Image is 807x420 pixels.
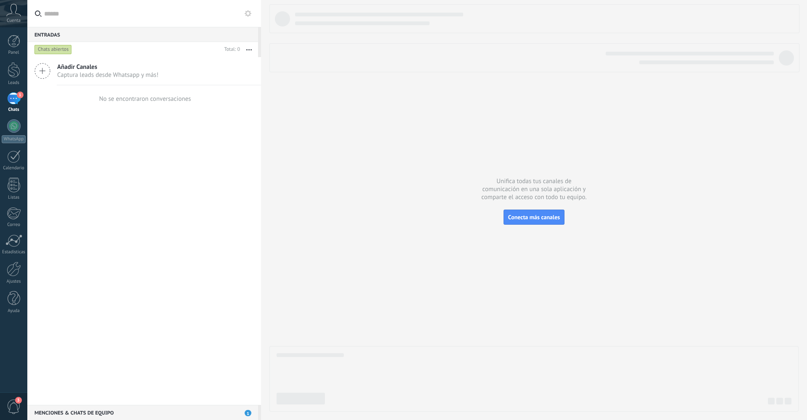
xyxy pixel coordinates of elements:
[17,92,24,98] span: 1
[2,195,26,200] div: Listas
[2,308,26,314] div: Ayuda
[2,80,26,86] div: Leads
[508,213,560,221] span: Conecta más canales
[34,45,72,55] div: Chats abiertos
[27,405,258,420] div: Menciones & Chats de equipo
[221,45,240,54] div: Total: 0
[57,63,158,71] span: Añadir Canales
[57,71,158,79] span: Captura leads desde Whatsapp y más!
[99,95,191,103] div: No se encontraron conversaciones
[7,18,21,24] span: Cuenta
[2,50,26,55] div: Panel
[27,27,258,42] div: Entradas
[2,165,26,171] div: Calendario
[504,210,564,225] button: Conecta más canales
[2,249,26,255] div: Estadísticas
[15,397,22,404] span: 3
[245,410,251,416] span: 1
[2,135,26,143] div: WhatsApp
[2,279,26,284] div: Ajustes
[2,222,26,228] div: Correo
[2,107,26,113] div: Chats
